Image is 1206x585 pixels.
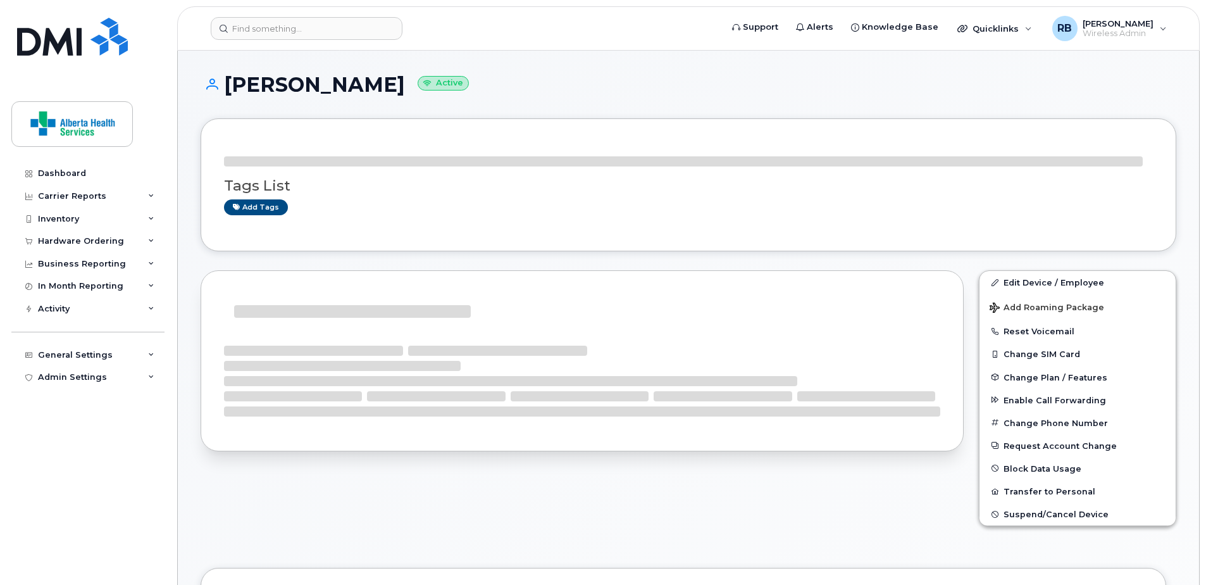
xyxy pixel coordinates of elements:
[418,76,469,91] small: Active
[979,457,1176,480] button: Block Data Usage
[1004,372,1107,382] span: Change Plan / Features
[979,320,1176,343] button: Reset Voicemail
[1004,395,1106,405] span: Enable Call Forwarding
[979,294,1176,320] button: Add Roaming Package
[979,434,1176,457] button: Request Account Change
[979,343,1176,365] button: Change SIM Card
[990,303,1104,315] span: Add Roaming Package
[979,366,1176,389] button: Change Plan / Features
[979,389,1176,412] button: Enable Call Forwarding
[224,178,1153,194] h3: Tags List
[1004,510,1109,519] span: Suspend/Cancel Device
[224,199,288,215] a: Add tags
[979,480,1176,503] button: Transfer to Personal
[201,73,1176,96] h1: [PERSON_NAME]
[979,412,1176,434] button: Change Phone Number
[979,503,1176,525] button: Suspend/Cancel Device
[979,271,1176,294] a: Edit Device / Employee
